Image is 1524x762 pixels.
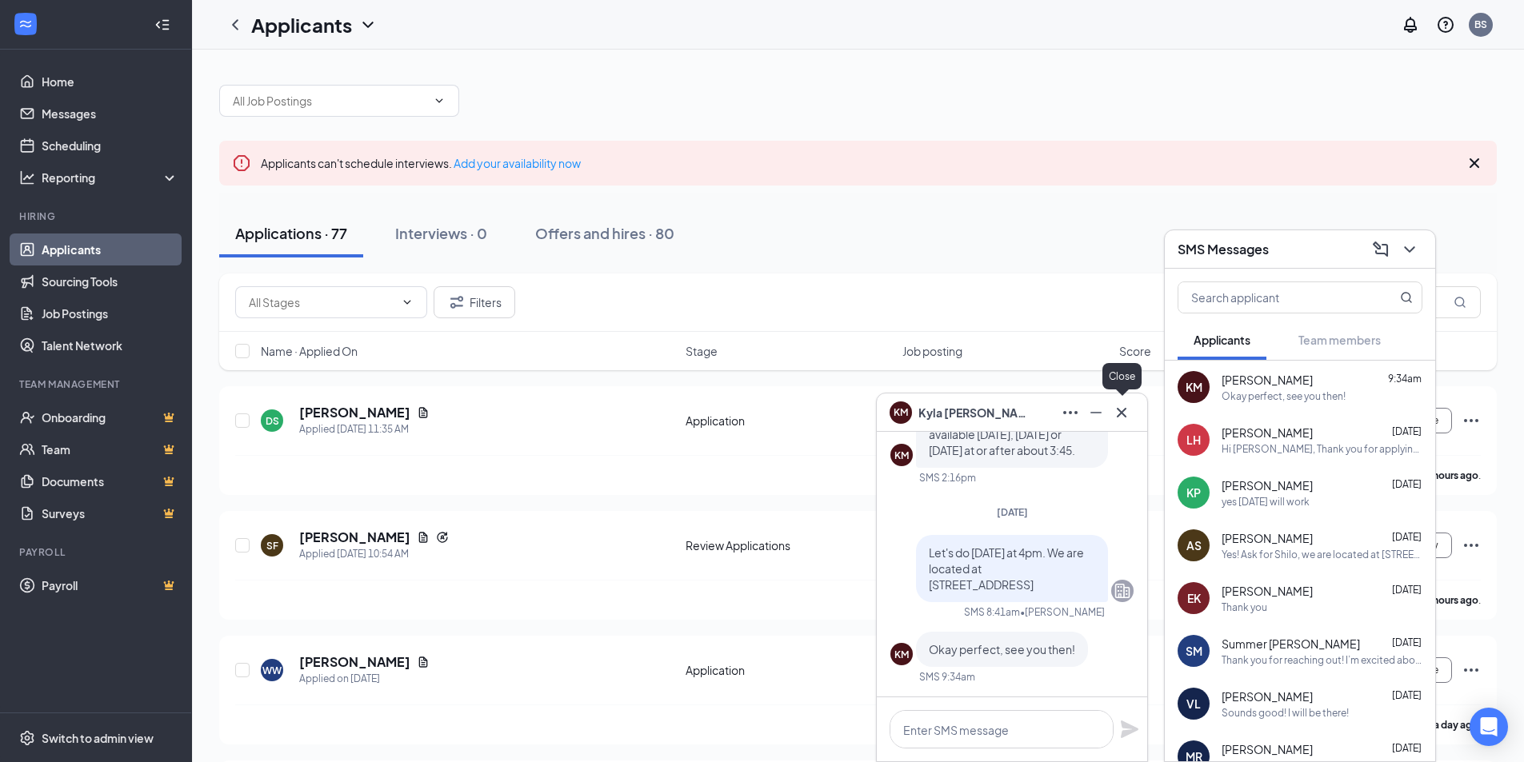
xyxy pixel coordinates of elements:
div: Applied on [DATE] [299,671,430,687]
span: Applicants can't schedule interviews. [261,156,581,170]
button: Filter Filters [434,286,515,318]
button: Cross [1109,400,1134,425]
svg: Analysis [19,170,35,186]
div: KM [1186,379,1202,395]
span: [DATE] [1392,689,1422,701]
div: SMS 9:34am [919,670,975,684]
h5: [PERSON_NAME] [299,404,410,421]
h5: [PERSON_NAME] [299,529,410,546]
a: PayrollCrown [42,569,178,601]
div: Hiring [19,209,175,223]
svg: Minimize [1086,403,1106,422]
b: 5 hours ago [1426,594,1478,606]
button: ChevronDown [1397,237,1422,262]
svg: Collapse [154,17,170,33]
div: VL [1186,696,1201,712]
div: Review Applications [686,537,893,553]
a: DocumentsCrown [42,465,178,497]
span: Job posting [902,343,962,359]
div: Application [686,662,893,678]
div: Okay perfect, see you then! [1222,389,1346,403]
a: Talent Network [42,329,178,361]
div: Applied [DATE] 11:35 AM [299,421,430,437]
input: All Job Postings [233,92,426,110]
a: SurveysCrown [42,497,178,529]
div: KM [894,449,909,462]
svg: WorkstreamLogo [18,16,34,32]
a: Sourcing Tools [42,265,178,297]
svg: Settings [19,730,35,746]
span: [DATE] [997,506,1028,518]
div: Application [686,413,893,429]
div: SM [1186,643,1202,659]
input: Search applicant [1178,282,1368,313]
span: Applicants [1194,333,1250,347]
span: [PERSON_NAME] [1222,477,1313,493]
span: [DATE] [1392,531,1422,543]
h3: SMS Messages [1178,241,1269,258]
div: Offers and hires · 80 [535,223,674,243]
span: [DATE] [1392,584,1422,596]
b: 4 hours ago [1426,469,1478,481]
div: Thank you for reaching out! I’m excited about the opportunity to interview for the Professional P... [1222,653,1422,667]
svg: Ellipses [1462,536,1481,555]
a: OnboardingCrown [42,401,178,433]
svg: Plane [1120,720,1139,739]
h5: [PERSON_NAME] [299,653,410,671]
div: SMS 8:41am [964,605,1020,619]
div: WW [262,664,282,677]
div: SF [266,539,278,553]
div: Interviews · 0 [395,223,487,243]
svg: ChevronLeft [226,15,245,34]
div: SMS 2:16pm [919,471,976,485]
svg: ComposeMessage [1371,240,1390,259]
div: Team Management [19,377,175,391]
svg: QuestionInfo [1436,15,1455,34]
input: All Stages [249,293,394,311]
svg: Cross [1465,154,1484,173]
svg: MagnifyingGlass [1400,291,1413,304]
svg: Error [232,154,251,173]
span: [PERSON_NAME] [1222,583,1313,599]
span: [PERSON_NAME] [1222,688,1313,704]
button: ComposeMessage [1368,237,1394,262]
svg: Ellipses [1061,403,1080,422]
div: Close [1102,363,1142,389]
svg: ChevronDown [1400,240,1419,259]
svg: Notifications [1401,15,1420,34]
svg: Ellipses [1462,411,1481,430]
button: Minimize [1083,400,1109,425]
div: Hi [PERSON_NAME], Thank you for applying, I am interested in an in person interview. What does yo... [1222,442,1422,456]
div: LH [1186,432,1201,448]
div: KP [1186,485,1201,501]
div: Yes! Ask for Shilo, we are located at [STREET_ADDRESS] [1222,548,1422,561]
span: [PERSON_NAME] [1222,530,1313,546]
svg: Ellipses [1462,660,1481,680]
div: Reporting [42,170,179,186]
span: Team members [1298,333,1381,347]
div: Thank you [1222,600,1267,614]
a: Messages [42,98,178,130]
a: Applicants [42,233,178,265]
div: DS [266,414,279,428]
svg: Company [1113,581,1132,600]
svg: Document [417,656,430,668]
span: Name · Applied On [261,343,358,359]
div: Switch to admin view [42,730,154,746]
div: EK [1187,590,1201,606]
span: Kyla [PERSON_NAME] [918,404,1030,421]
span: Okay perfect, see you then! [929,642,1075,656]
div: Open Intercom Messenger [1470,708,1508,746]
div: Sounds good! I will be there! [1222,706,1349,720]
svg: Reapply [436,531,449,544]
span: [DATE] [1392,478,1422,490]
svg: ChevronDown [358,15,378,34]
span: [PERSON_NAME] [1222,741,1313,757]
div: yes [DATE] will work [1222,495,1310,509]
svg: ChevronDown [401,296,414,309]
svg: Filter [447,293,466,312]
h1: Applicants [251,11,352,38]
b: a day ago [1434,719,1478,731]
